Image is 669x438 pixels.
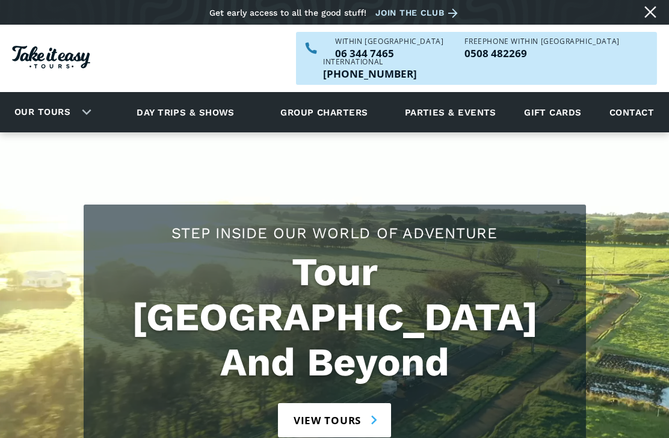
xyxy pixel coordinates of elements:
[323,58,417,66] div: International
[464,48,619,58] p: 0508 482269
[375,5,462,20] a: Join the club
[96,250,574,385] h1: Tour [GEOGRAPHIC_DATA] And Beyond
[399,96,502,129] a: Parties & events
[323,69,417,79] a: Call us outside of NZ on +6463447465
[96,223,574,244] h2: Step Inside Our World Of Adventure
[518,96,588,129] a: Gift cards
[323,69,417,79] p: [PHONE_NUMBER]
[12,46,90,69] img: Take it easy Tours logo
[464,48,619,58] a: Call us freephone within NZ on 0508482269
[209,8,366,17] div: Get early access to all the good stuff!
[603,96,660,129] a: Contact
[335,48,443,58] a: Call us within NZ on 063447465
[464,38,619,45] div: Freephone WITHIN [GEOGRAPHIC_DATA]
[335,48,443,58] p: 06 344 7465
[5,98,79,126] a: Our tours
[122,96,250,129] a: Day trips & shows
[335,38,443,45] div: WITHIN [GEOGRAPHIC_DATA]
[265,96,383,129] a: Group charters
[641,2,660,22] a: Close message
[12,40,90,78] a: Homepage
[278,403,392,437] a: View tours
